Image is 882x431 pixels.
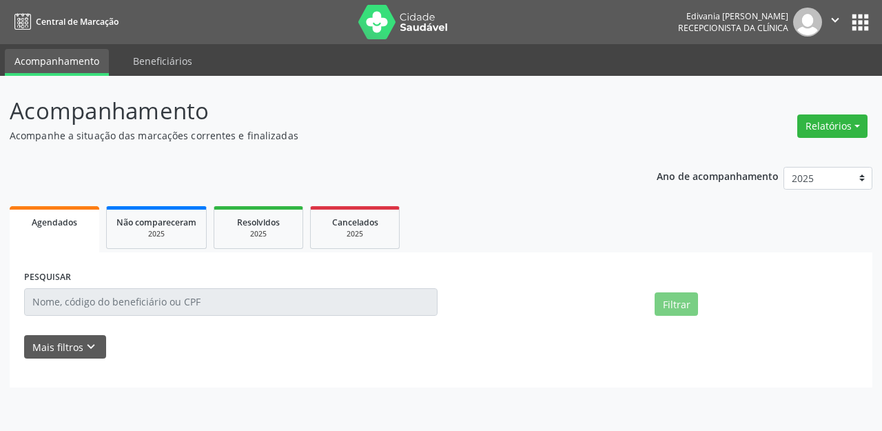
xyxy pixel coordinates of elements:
i:  [828,12,843,28]
input: Nome, código do beneficiário ou CPF [24,288,438,316]
div: 2025 [224,229,293,239]
p: Acompanhamento [10,94,613,128]
button: Filtrar [655,292,698,316]
span: Resolvidos [237,217,280,228]
button: Mais filtroskeyboard_arrow_down [24,335,106,359]
span: Agendados [32,217,77,228]
a: Acompanhamento [5,49,109,76]
div: 2025 [320,229,389,239]
p: Acompanhe a situação das marcações correntes e finalizadas [10,128,613,143]
img: img [793,8,822,37]
span: Central de Marcação [36,16,119,28]
div: Edivania [PERSON_NAME] [678,10,788,22]
a: Central de Marcação [10,10,119,33]
label: PESQUISAR [24,267,71,288]
span: Recepcionista da clínica [678,22,788,34]
span: Não compareceram [116,217,196,228]
button: Relatórios [797,114,868,138]
span: Cancelados [332,217,378,228]
button:  [822,8,848,37]
p: Ano de acompanhamento [657,167,779,184]
button: apps [848,10,872,34]
div: 2025 [116,229,196,239]
i: keyboard_arrow_down [83,339,99,354]
a: Beneficiários [123,49,202,73]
